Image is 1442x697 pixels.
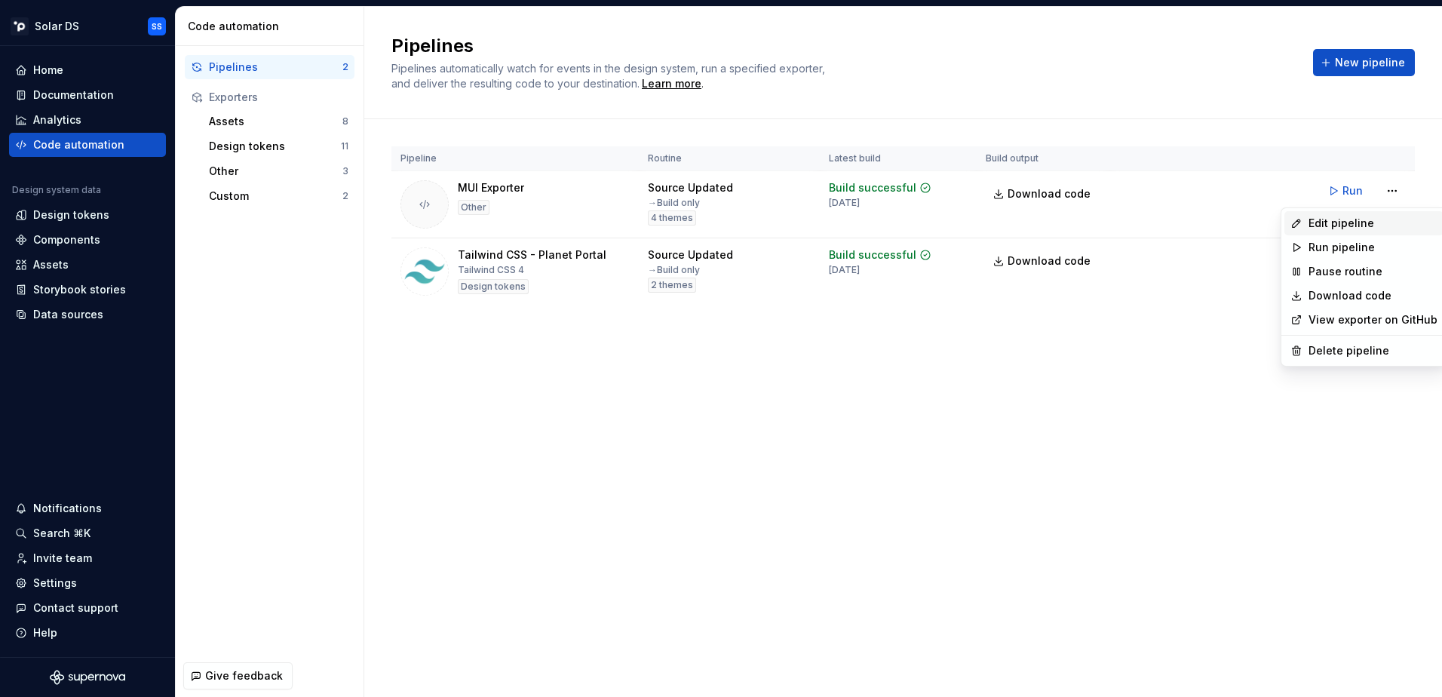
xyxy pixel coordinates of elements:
[1309,288,1437,303] a: Download code
[1309,216,1437,231] div: Edit pipeline
[1309,312,1437,327] a: View exporter on GitHub
[1309,343,1437,358] div: Delete pipeline
[1309,240,1437,255] div: Run pipeline
[1309,264,1437,279] div: Pause routine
